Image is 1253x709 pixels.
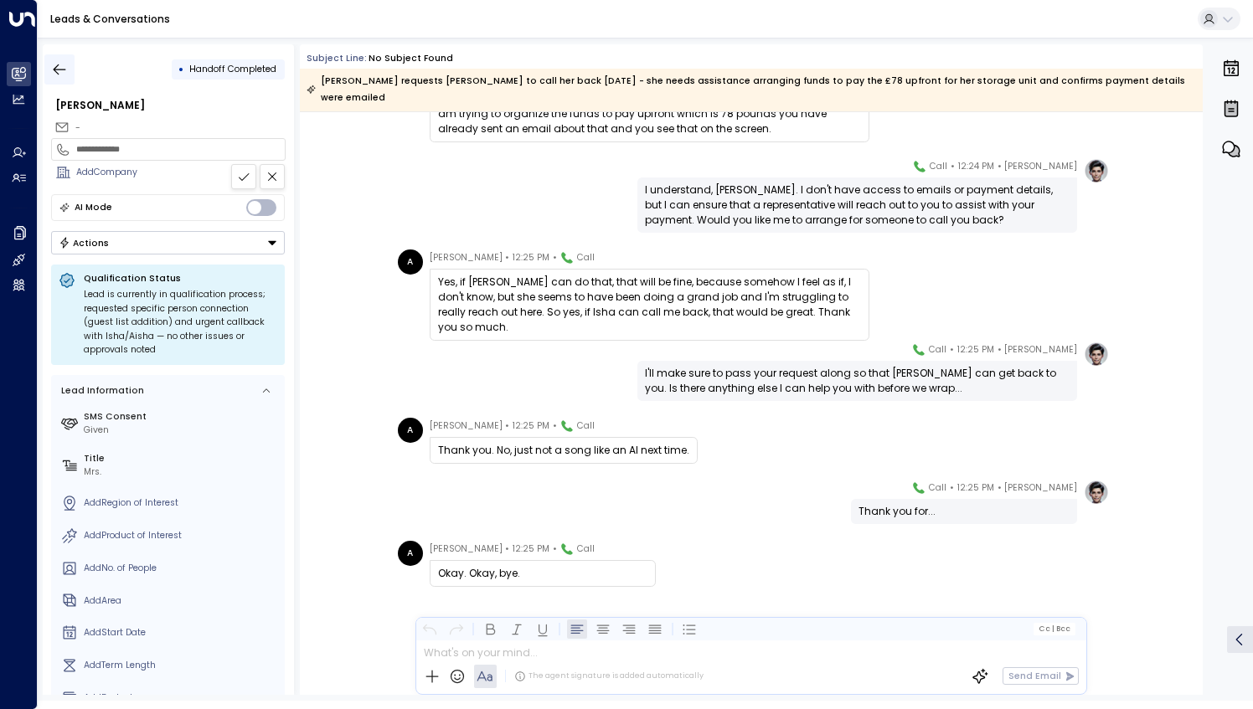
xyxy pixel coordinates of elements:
[957,480,994,496] span: 12:25 PM
[84,288,277,357] div: Lead is currently in qualification process; requested specific person connection (guest list addi...
[84,562,280,575] div: AddNo. of People
[577,541,595,557] span: Call
[950,480,954,496] span: •
[438,275,861,335] div: Yes, if [PERSON_NAME] can do that, that will be fine, because somehow I feel as if, I don't know,...
[430,541,503,557] span: [PERSON_NAME]
[1004,342,1077,358] span: [PERSON_NAME]
[57,384,144,398] div: Lead Information
[645,366,1070,396] div: I'll make sure to pass your request along so that [PERSON_NAME] can get back to you. Is there any...
[84,452,280,465] label: Title
[951,158,955,175] span: •
[1034,623,1075,635] button: Cc|Bcc
[84,465,280,479] div: Mrs.
[84,626,280,640] div: AddStart Date
[553,541,557,557] span: •
[75,121,80,134] span: -
[50,12,170,26] a: Leads & Conversations
[1084,342,1109,367] img: profile-logo.png
[430,418,503,434] span: [PERSON_NAME]
[307,52,367,64] span: Subject Line:
[645,182,1070,228] div: I understand, [PERSON_NAME]. I don't have access to emails or payment details, but I can ensure t...
[1004,480,1077,496] span: [PERSON_NAME]
[430,249,503,266] span: [PERSON_NAME]
[950,342,954,358] span: •
[51,231,285,254] button: Actions
[84,691,280,705] div: AddBudget
[1084,158,1109,183] img: profile-logo.png
[446,619,466,639] button: Redo
[84,272,277,285] p: Qualification Status
[84,659,280,672] div: AddTerm Length
[438,566,647,581] div: Okay. Okay, bye.
[84,529,280,542] div: AddProduct of Interest
[398,418,423,443] div: A
[957,342,994,358] span: 12:25 PM
[76,166,285,179] div: AddCompany
[420,619,440,639] button: Undo
[189,63,276,75] span: Handoff Completed
[505,418,509,434] span: •
[998,158,1002,175] span: •
[398,541,423,566] div: A
[84,496,280,510] div: AddRegion of Interest
[929,480,946,496] span: Call
[514,670,704,682] div: The agent signature is added automatically
[929,342,946,358] span: Call
[307,73,1195,106] div: [PERSON_NAME] requests [PERSON_NAME] to call her back [DATE] - she needs assistance arranging fun...
[577,418,595,434] span: Call
[958,158,994,175] span: 12:24 PM
[1051,624,1054,633] span: |
[438,443,689,458] div: Thank you. No, just not a song like an AI next time.
[369,52,453,65] div: No subject found
[505,541,509,557] span: •
[505,249,509,266] span: •
[553,418,557,434] span: •
[930,158,947,175] span: Call
[55,98,285,113] div: [PERSON_NAME]
[513,249,549,266] span: 12:25 PM
[513,541,549,557] span: 12:25 PM
[84,410,280,424] label: SMS Consent
[859,504,1070,519] div: Thank you for...
[84,594,280,608] div: AddArea
[998,342,1002,358] span: •
[75,199,112,216] div: AI Mode
[577,249,595,266] span: Call
[1084,480,1109,505] img: profile-logo.png
[553,249,557,266] span: •
[998,480,1002,496] span: •
[398,249,423,275] div: A
[1004,158,1077,175] span: [PERSON_NAME]
[178,58,184,80] div: •
[1039,624,1070,633] span: Cc Bcc
[51,231,285,254] div: Button group with a nested menu
[59,237,110,249] div: Actions
[513,418,549,434] span: 12:25 PM
[84,424,280,437] div: Given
